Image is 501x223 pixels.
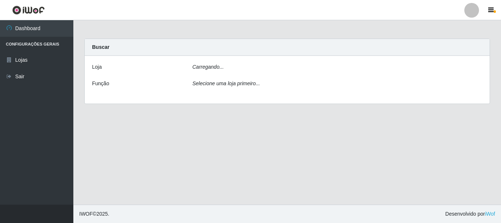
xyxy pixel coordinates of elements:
[92,63,102,71] label: Loja
[193,80,260,86] i: Selecione uma loja primeiro...
[485,211,495,217] a: iWof
[445,210,495,218] span: Desenvolvido por
[79,211,93,217] span: IWOF
[92,80,109,87] label: Função
[12,6,45,15] img: CoreUI Logo
[92,44,109,50] strong: Buscar
[79,210,109,218] span: © 2025 .
[193,64,224,70] i: Carregando...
